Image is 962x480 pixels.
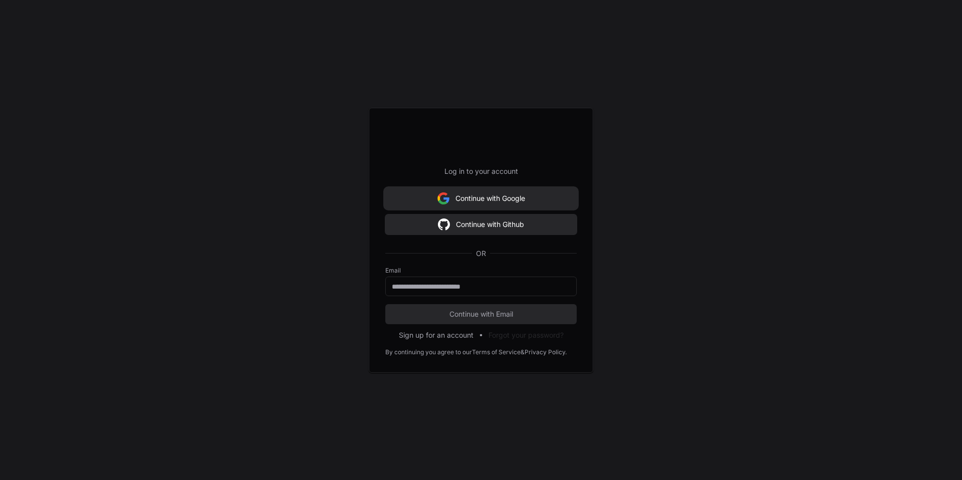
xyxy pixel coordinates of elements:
[385,267,577,275] label: Email
[437,188,449,208] img: Sign in with google
[489,330,564,340] button: Forgot your password?
[385,304,577,324] button: Continue with Email
[525,348,567,356] a: Privacy Policy.
[438,214,450,234] img: Sign in with google
[472,249,490,259] span: OR
[472,348,521,356] a: Terms of Service
[385,166,577,176] p: Log in to your account
[385,188,577,208] button: Continue with Google
[385,348,472,356] div: By continuing you agree to our
[385,309,577,319] span: Continue with Email
[521,348,525,356] div: &
[385,214,577,234] button: Continue with Github
[399,330,473,340] button: Sign up for an account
